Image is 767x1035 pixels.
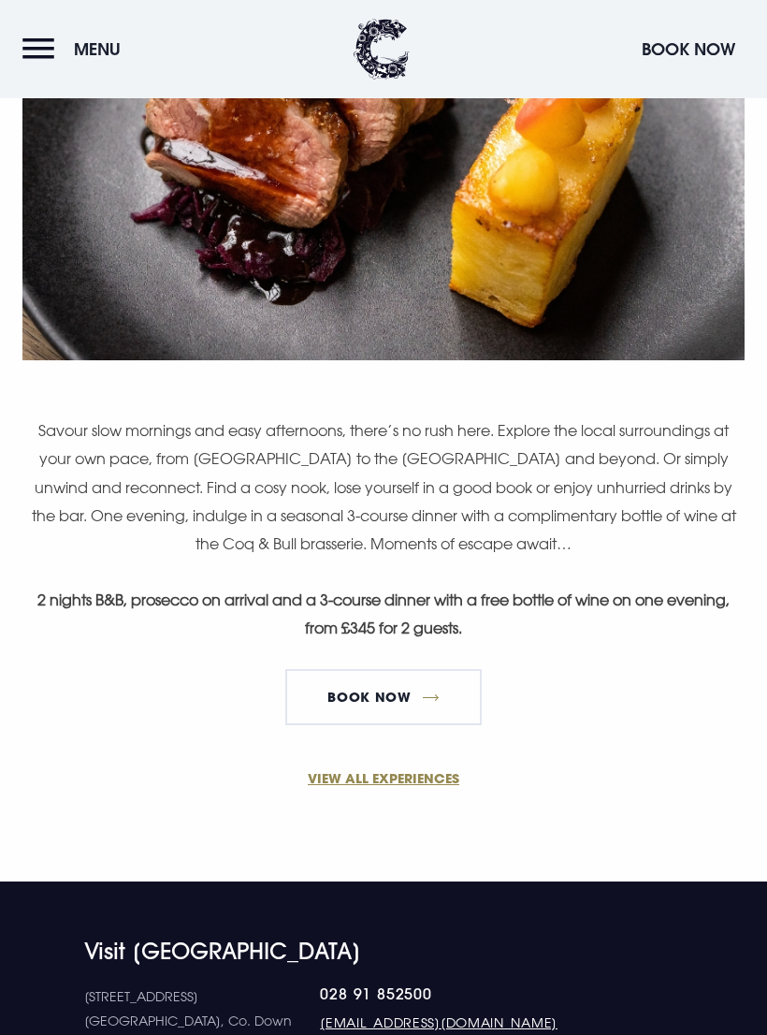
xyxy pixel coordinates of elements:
[22,768,745,788] a: VIEW ALL EXPERIENCES
[84,938,682,965] h4: Visit [GEOGRAPHIC_DATA]
[632,29,745,69] button: Book Now
[22,29,130,69] button: Menu
[320,984,557,1003] a: 028 91 852500
[285,669,482,725] a: BOOK NOW
[354,19,410,80] img: Clandeboye Lodge
[320,1013,557,1032] a: [EMAIL_ADDRESS][DOMAIN_NAME]
[74,38,121,60] span: Menu
[22,416,745,559] p: Savour slow mornings and easy afternoons, there’s no rush here. Explore the local surroundings at...
[37,590,730,637] strong: 2 nights B&B, prosecco on arrival and a 3-course dinner with a free bottle of wine on one evening...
